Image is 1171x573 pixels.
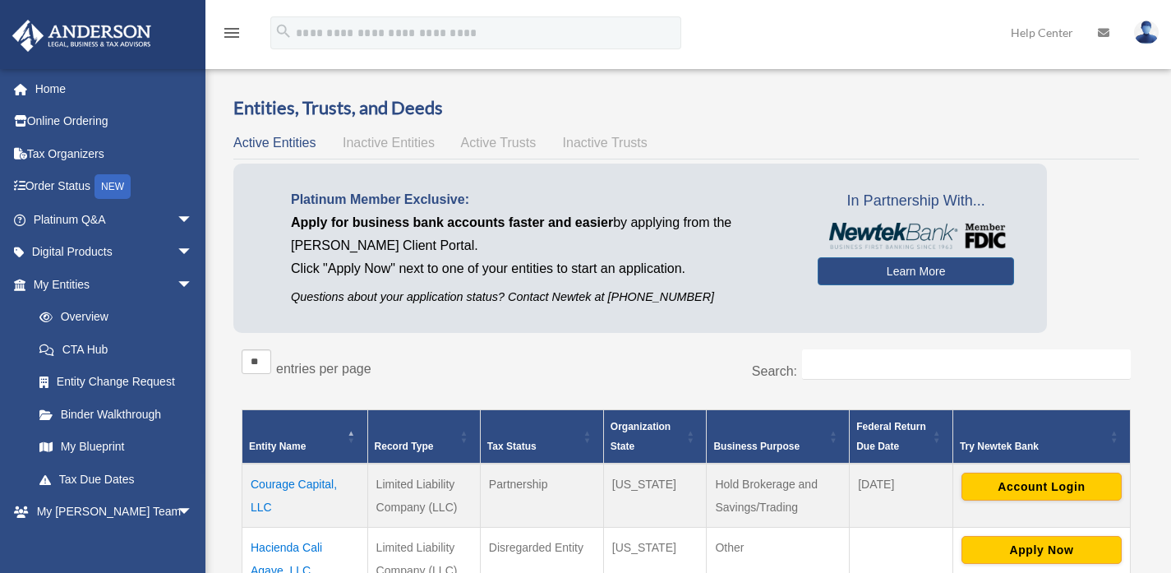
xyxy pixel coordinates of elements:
[249,441,306,452] span: Entity Name
[242,464,368,528] td: Courage Capital, LLC
[23,333,210,366] a: CTA Hub
[274,22,293,40] i: search
[177,203,210,237] span: arrow_drop_down
[12,236,218,269] a: Digital Productsarrow_drop_down
[177,268,210,302] span: arrow_drop_down
[343,136,435,150] span: Inactive Entities
[276,362,371,376] label: entries per page
[23,463,210,496] a: Tax Due Dates
[850,410,953,464] th: Federal Return Due Date: Activate to sort
[95,174,131,199] div: NEW
[367,464,480,528] td: Limited Liability Company (LLC)
[222,23,242,43] i: menu
[291,287,793,307] p: Questions about your application status? Contact Newtek at [PHONE_NUMBER]
[291,211,793,257] p: by applying from the [PERSON_NAME] Client Portal.
[367,410,480,464] th: Record Type: Activate to sort
[818,188,1014,215] span: In Partnership With...
[12,170,218,204] a: Order StatusNEW
[961,479,1122,492] a: Account Login
[12,137,218,170] a: Tax Organizers
[480,464,603,528] td: Partnership
[12,105,218,138] a: Online Ordering
[856,421,926,452] span: Federal Return Due Date
[850,464,953,528] td: [DATE]
[242,410,368,464] th: Entity Name: Activate to invert sorting
[611,421,671,452] span: Organization State
[233,95,1139,121] h3: Entities, Trusts, and Deeds
[1134,21,1159,44] img: User Pic
[7,20,156,52] img: Anderson Advisors Platinum Portal
[960,437,1105,456] div: Try Newtek Bank
[713,441,800,452] span: Business Purpose
[177,496,210,529] span: arrow_drop_down
[603,410,707,464] th: Organization State: Activate to sort
[291,215,613,229] span: Apply for business bank accounts faster and easier
[961,473,1122,501] button: Account Login
[603,464,707,528] td: [US_STATE]
[480,410,603,464] th: Tax Status: Activate to sort
[461,136,537,150] span: Active Trusts
[375,441,434,452] span: Record Type
[563,136,648,150] span: Inactive Trusts
[707,464,850,528] td: Hold Brokerage and Savings/Trading
[12,496,218,529] a: My [PERSON_NAME] Teamarrow_drop_down
[291,188,793,211] p: Platinum Member Exclusive:
[12,268,210,301] a: My Entitiesarrow_drop_down
[222,29,242,43] a: menu
[233,136,316,150] span: Active Entities
[952,410,1130,464] th: Try Newtek Bank : Activate to sort
[23,431,210,464] a: My Blueprint
[12,203,218,236] a: Platinum Q&Aarrow_drop_down
[12,72,218,105] a: Home
[961,536,1122,564] button: Apply Now
[23,366,210,399] a: Entity Change Request
[23,301,201,334] a: Overview
[752,364,797,378] label: Search:
[707,410,850,464] th: Business Purpose: Activate to sort
[177,236,210,270] span: arrow_drop_down
[818,257,1014,285] a: Learn More
[826,223,1006,249] img: NewtekBankLogoSM.png
[23,398,210,431] a: Binder Walkthrough
[487,441,537,452] span: Tax Status
[291,257,793,280] p: Click "Apply Now" next to one of your entities to start an application.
